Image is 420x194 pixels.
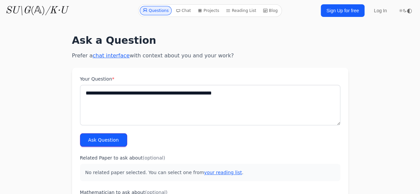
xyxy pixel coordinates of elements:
a: Sign Up for free [321,4,365,17]
span: ◐ [407,8,412,14]
a: chat interface [93,52,129,59]
label: Related Paper to ask about [80,155,340,161]
h1: Ask a Question [72,34,348,46]
a: Chat [173,6,194,15]
i: /K·U [45,6,67,16]
p: No related paper selected. You can select one from . [80,164,340,181]
a: Blog [260,6,281,15]
button: ◐ [399,4,412,17]
a: Log In [370,5,391,17]
span: (optional) [143,155,165,161]
a: SU\G(𝔸)/K·U [5,5,67,17]
a: Questions [140,6,172,15]
a: your reading list [204,170,242,175]
label: Your Question [80,76,340,82]
i: SU\G [5,6,31,16]
a: Reading List [223,6,259,15]
button: Ask Question [80,133,127,147]
a: Projects [195,6,222,15]
p: Prefer a with context about you and your work? [72,52,348,60]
